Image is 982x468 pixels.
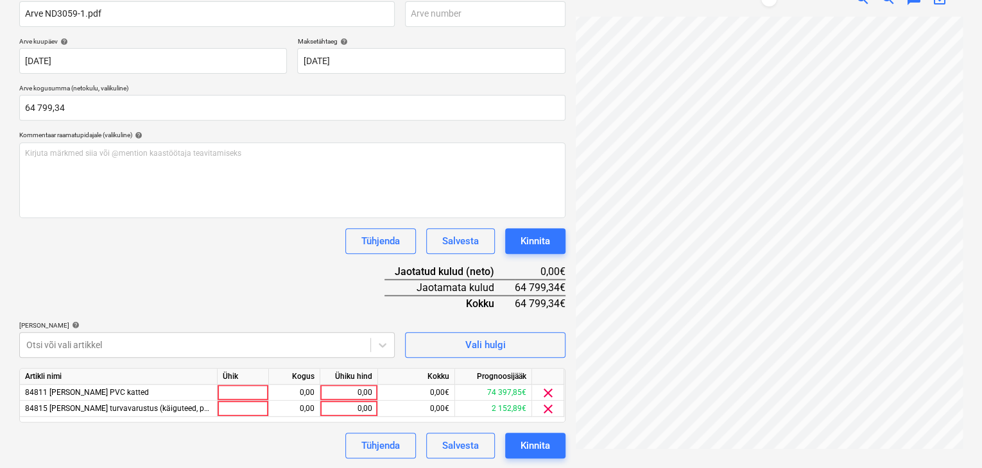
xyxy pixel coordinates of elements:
div: 0,00 [325,385,372,401]
div: Prognoosijääk [455,369,532,385]
input: Dokumendi nimi [19,1,395,27]
div: 64 799,34€ [515,280,565,296]
div: Artikli nimi [20,369,218,385]
div: Kokku [378,369,455,385]
div: Kokku [384,296,515,311]
p: Arve kogusumma (netokulu, valikuline) [19,84,565,95]
div: Kogus [269,369,320,385]
span: 84811 Katuse PVC katted [25,388,149,397]
div: 2 152,89€ [455,401,532,417]
div: 0,00 [274,401,314,417]
span: clear [540,401,556,417]
button: Kinnita [505,228,565,254]
div: Vestlusvidin [918,406,982,468]
div: Jaotamata kulud [384,280,515,296]
button: Tühjenda [345,433,416,458]
input: Arve number [405,1,565,27]
button: Kinnita [505,433,565,458]
div: Tühjenda [361,233,400,249]
div: 0,00€ [378,385,455,401]
div: [PERSON_NAME] [19,321,395,330]
div: 74 397,85€ [455,385,532,401]
div: Kinnita [521,233,550,249]
div: Jaotatud kulud (neto) [384,264,515,280]
div: 0,00 [274,385,314,401]
div: Tühjenda [361,437,400,454]
div: Kommentaar raamatupidajale (valikuline) [19,131,565,139]
input: Arve kogusumma (netokulu, valikuline) [19,95,565,121]
input: Arve kuupäeva pole määratud. [19,48,287,74]
iframe: Chat Widget [918,406,982,468]
input: Tähtaega pole määratud [297,48,565,74]
div: 64 799,34€ [515,296,565,311]
span: help [58,38,68,46]
div: Arve kuupäev [19,37,287,46]
button: Vali hulgi [405,332,565,358]
span: help [132,131,142,139]
div: Salvesta [442,233,479,249]
span: clear [540,385,556,401]
div: Vali hulgi [465,337,505,353]
button: Salvesta [426,228,495,254]
div: Ühiku hind [320,369,378,385]
div: 0,00€ [378,401,455,417]
button: Tühjenda [345,228,416,254]
div: Ühik [218,369,269,385]
div: Salvesta [442,437,479,454]
div: 0,00 [325,401,372,417]
button: Salvesta [426,433,495,458]
span: help [337,38,347,46]
span: help [69,321,80,329]
div: Maksetähtaeg [297,37,565,46]
div: 0,00€ [515,264,565,280]
span: 84815 Katuse turvavarustus (käiguteed, pollarid, jms) [25,404,245,413]
div: Kinnita [521,437,550,454]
